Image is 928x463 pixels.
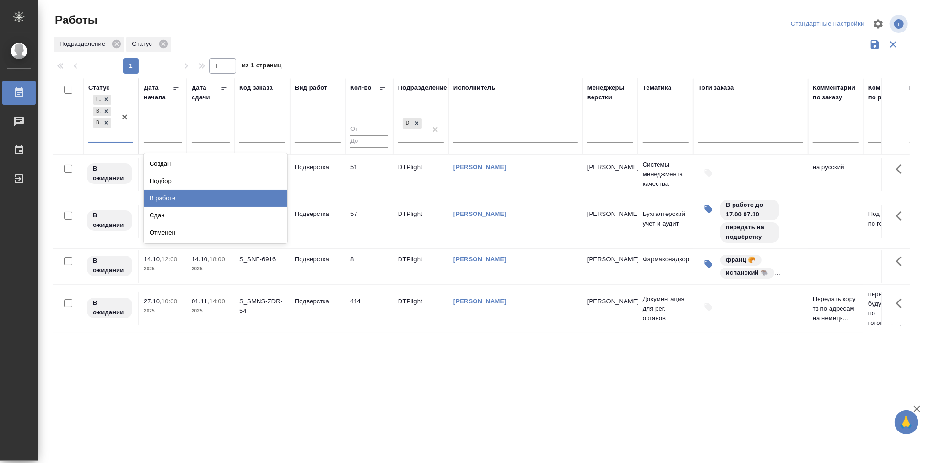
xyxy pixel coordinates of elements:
[239,83,273,93] div: Код заказа
[884,35,902,54] button: Сбросить фильтры
[453,256,507,263] a: [PERSON_NAME]
[295,162,341,172] p: Подверстка
[144,306,182,316] p: 2025
[398,83,447,93] div: Подразделение
[698,297,719,318] button: Добавить тэги
[86,209,133,232] div: Исполнитель назначен, приступать к работе пока рано
[144,190,287,207] div: В работе
[698,199,719,220] button: Изменить тэги
[345,158,393,191] td: 51
[242,60,282,74] span: из 1 страниц
[350,124,388,136] input: От
[726,223,774,242] p: передать на подвёрстку
[93,95,101,105] div: Готов к работе
[144,155,287,172] div: Создан
[93,298,127,317] p: В ожидании
[813,162,859,172] p: на русский
[144,224,287,241] div: Отменен
[209,256,225,263] p: 18:00
[726,255,756,265] p: франц 🥐
[86,255,133,277] div: Исполнитель назначен, приступать к работе пока рано
[144,256,162,263] p: 14.10,
[890,250,913,273] button: Здесь прячутся важные кнопки
[192,264,230,274] p: 2025
[132,39,155,49] p: Статус
[144,298,162,305] p: 27.10,
[403,118,411,129] div: DTPlight
[890,158,913,181] button: Здесь прячутся важные кнопки
[898,412,915,432] span: 🙏
[295,83,327,93] div: Вид работ
[345,205,393,238] td: 57
[59,39,108,49] p: Подразделение
[393,292,449,325] td: DTPlight
[868,290,914,328] p: переводы будут сдавать по готовности,...
[868,83,914,102] div: Комментарии по работе
[643,83,671,93] div: Тематика
[92,106,112,118] div: Готов к работе, В ожидании, Выполнен
[93,107,101,117] div: В ожидании
[895,410,918,434] button: 🙏
[295,297,341,306] p: Подверстка
[866,35,884,54] button: Сохранить фильтры
[643,255,689,264] p: Фармаконадзор
[587,209,633,219] p: [PERSON_NAME]
[890,292,913,315] button: Здесь прячутся важные кнопки
[92,94,112,106] div: Готов к работе, В ожидании, Выполнен
[890,205,913,227] button: Здесь прячутся важные кнопки
[239,297,285,316] div: S_SMNS-ZDR-54
[788,17,867,32] div: split button
[192,306,230,316] p: 2025
[698,83,734,93] div: Тэги заказа
[402,118,423,129] div: DTPlight
[295,209,341,219] p: Подверстка
[698,162,719,183] button: Добавить тэги
[209,298,225,305] p: 14:00
[813,83,859,102] div: Комментарии по заказу
[53,12,97,28] span: Работы
[192,256,209,263] p: 14.10,
[126,37,171,52] div: Статус
[726,200,774,219] p: В работе до 17.00 07.10
[192,83,220,102] div: Дата сдачи
[144,207,287,224] div: Сдан
[345,292,393,325] td: 414
[393,205,449,238] td: DTPlight
[92,117,112,129] div: Готов к работе, В ожидании, Выполнен
[393,250,449,283] td: DTPlight
[453,298,507,305] a: [PERSON_NAME]
[813,294,859,323] p: Передать кору тз по адресам на немецк...
[88,83,110,93] div: Статус
[93,118,101,128] div: Выполнен
[295,255,341,264] p: Подверстка
[93,256,127,275] p: В ожидании
[239,255,285,264] div: S_SNF-6916
[890,15,910,33] span: Посмотреть информацию
[144,172,287,190] div: Подбор
[643,209,689,228] p: Бухгалтерский учет и аудит
[54,37,124,52] div: Подразделение
[587,162,633,172] p: [PERSON_NAME]
[144,264,182,274] p: 2025
[162,298,177,305] p: 10:00
[868,209,914,228] p: Под нот, файл по готовности
[726,268,768,278] p: испанский 🐃
[86,162,133,185] div: Исполнитель назначен, приступать к работе пока рано
[350,135,388,147] input: До
[719,254,803,280] div: франц 🥐, испанский 🐃, уточняю вопрос, направить на подверстку, 14.10 в 12
[144,83,173,102] div: Дата начала
[867,12,890,35] span: Настроить таблицу
[453,83,496,93] div: Исполнитель
[350,83,372,93] div: Кол-во
[587,297,633,306] p: [PERSON_NAME]
[643,294,689,323] p: Документация для рег. органов
[453,210,507,217] a: [PERSON_NAME]
[93,164,127,183] p: В ожидании
[587,83,633,102] div: Менеджеры верстки
[643,160,689,189] p: Системы менеджмента качества
[587,255,633,264] p: [PERSON_NAME]
[86,297,133,319] div: Исполнитель назначен, приступать к работе пока рано
[453,163,507,171] a: [PERSON_NAME]
[192,298,209,305] p: 01.11,
[698,254,719,275] button: Изменить тэги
